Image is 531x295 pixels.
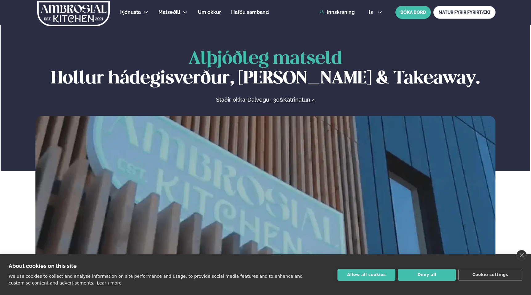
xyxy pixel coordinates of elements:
[337,269,395,281] button: Allow all cookies
[158,9,180,15] span: Matseðill
[120,9,141,16] a: Þjónusta
[398,269,456,281] button: Deny all
[198,9,221,15] span: Um okkur
[9,274,303,285] p: We use cookies to collect and analyse information on site performance and usage, to provide socia...
[231,9,269,16] a: Hafðu samband
[189,51,342,67] span: Alþjóðleg matseld
[517,250,527,261] a: close
[319,10,355,15] a: Innskráning
[364,10,387,15] button: is
[149,96,382,103] p: Staðir okkar &
[458,269,522,281] button: Cookie settings
[395,6,431,19] button: BÓKA BORÐ
[120,9,141,15] span: Þjónusta
[158,9,180,16] a: Matseðill
[369,10,375,15] span: is
[35,49,496,89] h1: Hollur hádegisverður, [PERSON_NAME] & Takeaway.
[231,9,269,15] span: Hafðu samband
[198,9,221,16] a: Um okkur
[9,263,77,269] strong: About cookies on this site
[433,6,496,19] a: MATUR FYRIR FYRIRTÆKI
[283,96,315,103] a: Katrinatun 4
[97,281,121,285] a: Learn more
[247,96,280,103] a: Dalvegur 30
[37,1,110,26] img: logo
